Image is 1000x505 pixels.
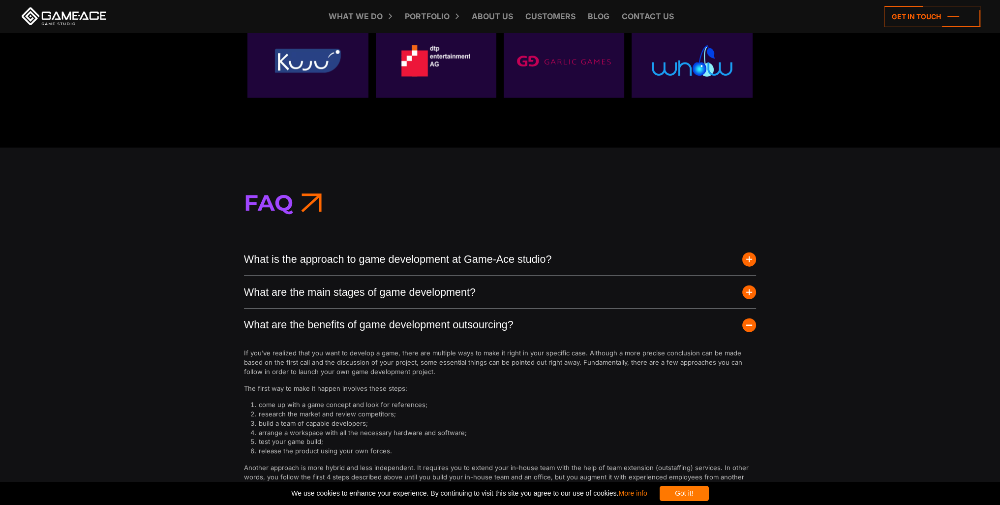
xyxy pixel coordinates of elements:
p: Another approach is more hybrid and less independent. It requires you to extend your in-house tea... [244,463,757,500]
button: What are the main stages of game development? [244,276,757,309]
img: Kuju logo [268,43,348,79]
button: What are the benefits of game development outsourcing? [244,309,757,342]
a: Get in touch [884,6,980,27]
p: If you’ve realized that you want to develop a game, there are multiple ways to make it right in y... [244,348,757,376]
button: What is the approach to game development at Game-Ace studio? [244,244,757,276]
img: Whow games logo [636,45,749,77]
p: The first way to make it happen involves these steps: [244,384,757,393]
li: test your game build; [259,437,757,446]
span: Faq [244,189,293,216]
li: arrange a workspace with all the necessary hardware and software; [259,428,757,438]
span: We use cookies to enhance your experience. By continuing to visit this site you agree to our use ... [291,486,647,501]
li: release the product using your own forces. [259,446,757,456]
a: More info [618,489,647,497]
img: Dtp entertainment logo [401,45,470,77]
img: Garlic games logo [508,35,621,87]
div: Got it! [660,486,709,501]
li: research the market and review competitors; [259,410,757,419]
li: come up with a game concept and look for references; [259,400,757,410]
li: build a team of capable developers; [259,419,757,428]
